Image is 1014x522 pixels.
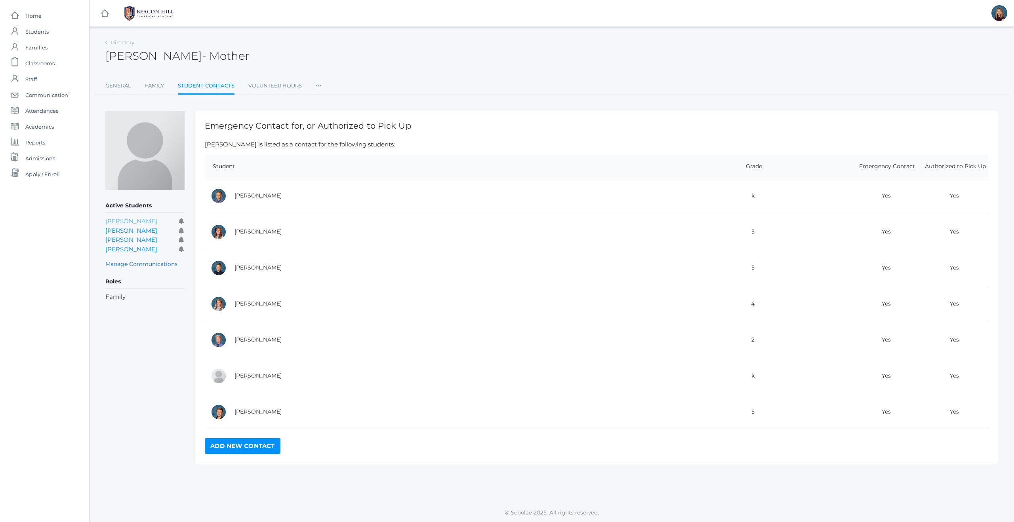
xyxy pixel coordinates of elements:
a: Manage Communications [105,260,177,269]
div: Arielle White [211,224,227,240]
td: Yes [851,394,917,430]
p: [PERSON_NAME] is listed as a contact for the following students: [205,140,988,149]
h2: [PERSON_NAME] [105,50,250,62]
td: [PERSON_NAME] [229,250,651,286]
i: Receives communications for this student [179,246,185,252]
a: [PERSON_NAME] [105,227,157,234]
td: 4 [651,286,851,322]
a: Volunteer Hours [248,78,302,94]
h5: Active Students [105,199,185,213]
img: BHCALogos-05-308ed15e86a5a0abce9b8dd61676a3503ac9727e845dece92d48e8588c001991.png [119,4,179,23]
td: [PERSON_NAME] [229,394,651,430]
h5: Roles [105,275,185,289]
p: © Scholae 2025. All rights reserved. [90,509,1014,516]
td: Yes [851,322,917,358]
td: Yes [917,250,988,286]
span: Classrooms [25,55,55,71]
span: Attendances [25,103,58,119]
a: General [105,78,131,94]
th: Emergency Contact [851,155,917,178]
li: Family [105,292,185,302]
i: Receives communications for this student [179,228,185,233]
div: Judah White [211,404,227,420]
td: 5 [651,394,851,430]
span: Reports [25,135,45,150]
span: Academics [25,119,54,135]
td: Yes [851,250,917,286]
td: Yes [917,178,988,214]
td: Yes [917,358,988,394]
span: Communication [25,87,68,103]
div: Elias Zacharia [211,368,227,384]
span: Families [25,40,48,55]
h1: Emergency Contact for, or Authorized to Pick Up [205,121,988,130]
td: Yes [851,178,917,214]
span: Staff [25,71,37,87]
td: [PERSON_NAME] [229,214,651,250]
span: Apply / Enroll [25,166,60,182]
td: Yes [851,358,917,394]
th: Authorized to Pick Up [917,155,988,178]
td: [PERSON_NAME] [229,178,651,214]
a: Student Contacts [178,78,234,95]
th: Grade [651,155,851,178]
a: [PERSON_NAME] [105,217,157,225]
span: Admissions [25,150,55,166]
td: Yes [917,394,988,430]
a: [PERSON_NAME] [105,245,157,253]
td: Yes [917,322,988,358]
td: 5 [651,250,851,286]
i: Receives communications for this student [179,237,185,243]
a: Family [145,78,164,94]
span: Home [25,8,42,24]
div: Lindsay Leeds [991,5,1007,21]
img: Kate Zacharia [105,111,185,190]
td: [PERSON_NAME] [229,322,651,358]
span: - Mother [202,49,250,63]
td: Yes [851,286,917,322]
i: Receives communications for this student [179,218,185,224]
td: [PERSON_NAME] [229,358,651,394]
td: [PERSON_NAME] [229,286,651,322]
a: Add New Contact [205,438,280,454]
td: k [651,178,851,214]
div: Esa Zacharia [211,332,227,348]
td: 2 [651,322,851,358]
td: Yes [851,214,917,250]
a: Directory [111,39,134,46]
div: Bailey Zacharia [211,296,227,312]
a: [PERSON_NAME] [105,236,157,243]
td: Yes [917,286,988,322]
td: Yes [917,214,988,250]
th: Student [205,155,651,178]
div: Brayden Zacharia [211,260,227,276]
td: k [651,358,851,394]
span: Students [25,24,49,40]
td: 5 [651,214,851,250]
div: Silas White [211,188,227,204]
